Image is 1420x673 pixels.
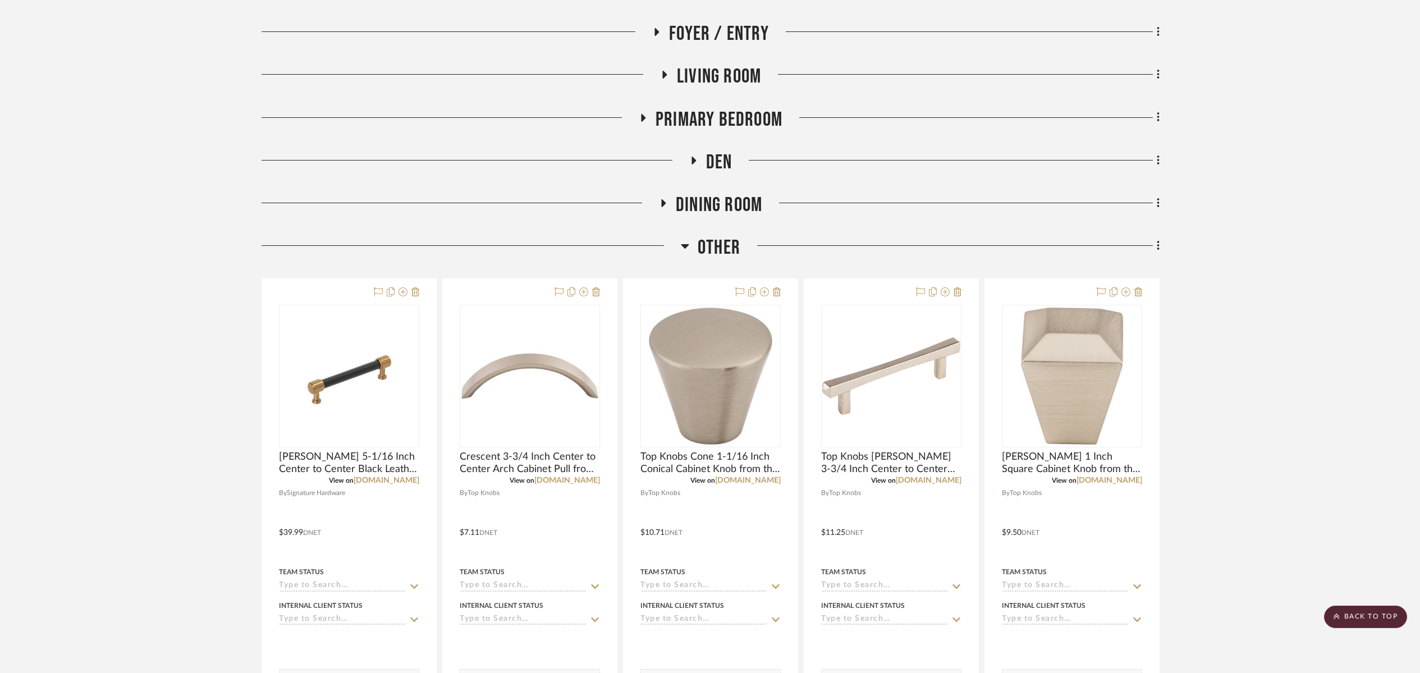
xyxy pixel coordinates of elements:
a: [DOMAIN_NAME] [715,477,781,484]
span: Top Knobs [468,488,500,498]
span: Den [706,150,732,175]
span: Top Knobs [PERSON_NAME] 3-3/4 Inch Center to Center Bar Cabinet Pull from the Serene Series [821,451,961,475]
input: Type to Search… [821,615,948,625]
span: Top Knobs [1010,488,1042,498]
span: By [279,488,287,498]
span: [PERSON_NAME] 1 Inch Square Cabinet Knob from the Serene Collection [1002,451,1142,475]
div: Team Status [821,567,866,577]
div: Internal Client Status [1002,601,1085,611]
span: View on [510,477,534,484]
img: Top Knobs Cone 1-1/16 Inch Conical Cabinet Knob from the Nouveau Collection [642,307,780,445]
input: Type to Search… [1002,581,1129,592]
span: Living Room [677,65,761,89]
span: Other [698,236,740,260]
input: Type to Search… [1002,615,1129,625]
span: Foyer / Entry [669,22,769,46]
a: [DOMAIN_NAME] [896,477,961,484]
div: Internal Client Status [279,601,363,611]
span: View on [871,477,896,484]
span: By [1002,488,1010,498]
span: Dining Room [676,193,762,217]
span: Top Knobs [829,488,861,498]
input: Type to Search… [460,615,587,625]
img: Crescent 3-3/4 Inch Center to Center Arch Cabinet Pull from the Nouveau Collection [461,307,599,445]
span: View on [1052,477,1077,484]
span: Top Knobs [648,488,680,498]
a: [DOMAIN_NAME] [354,477,419,484]
input: Type to Search… [279,581,406,592]
input: Type to Search… [460,581,587,592]
img: Top Knobs Juliet 3-3/4 Inch Center to Center Bar Cabinet Pull from the Serene Series [822,307,960,445]
a: [DOMAIN_NAME] [534,477,600,484]
div: Internal Client Status [640,601,724,611]
a: [DOMAIN_NAME] [1077,477,1142,484]
img: Juliet 1 Inch Square Cabinet Knob from the Serene Collection [1003,307,1141,445]
span: View on [690,477,715,484]
span: By [460,488,468,498]
span: Crescent 3-3/4 Inch Center to Center Arch Cabinet Pull from the Nouveau Collection [460,451,600,475]
scroll-to-top-button: BACK TO TOP [1324,606,1407,628]
div: Internal Client Status [460,601,543,611]
div: Team Status [460,567,505,577]
span: Signature Hardware [287,488,345,498]
div: Internal Client Status [821,601,905,611]
span: Primary Bedroom [656,108,782,132]
span: Top Knobs Cone 1-1/16 Inch Conical Cabinet Knob from the Nouveau Collection [640,451,781,475]
div: Team Status [640,567,685,577]
input: Type to Search… [279,615,406,625]
div: Team Status [1002,567,1047,577]
input: Type to Search… [640,615,767,625]
span: By [640,488,648,498]
img: Lazzara 5-1/16 Inch Center to Center Black Leather Bar Cabinet Pull [280,307,418,445]
input: Type to Search… [640,581,767,592]
span: View on [329,477,354,484]
span: By [821,488,829,498]
div: Team Status [279,567,324,577]
input: Type to Search… [821,581,948,592]
span: [PERSON_NAME] 5-1/16 Inch Center to Center Black Leather Bar Cabinet Pull [279,451,419,475]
